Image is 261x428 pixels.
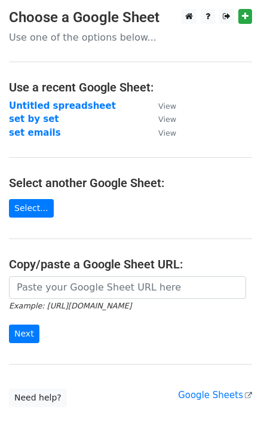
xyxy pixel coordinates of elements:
small: Example: [URL][DOMAIN_NAME] [9,301,131,310]
h4: Copy/paste a Google Sheet URL: [9,257,252,271]
input: Next [9,325,39,343]
small: View [158,102,176,111]
h4: Use a recent Google Sheet: [9,80,252,94]
a: Untitled spreadsheet [9,100,116,111]
a: View [146,100,176,111]
a: Google Sheets [178,390,252,401]
small: View [158,115,176,124]
a: Need help? [9,389,67,407]
h3: Choose a Google Sheet [9,9,252,26]
small: View [158,129,176,137]
a: View [146,114,176,124]
p: Use one of the options below... [9,31,252,44]
a: Select... [9,199,54,218]
a: set by set [9,114,59,124]
input: Paste your Google Sheet URL here [9,276,246,299]
a: View [146,127,176,138]
h4: Select another Google Sheet: [9,176,252,190]
a: set emails [9,127,61,138]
